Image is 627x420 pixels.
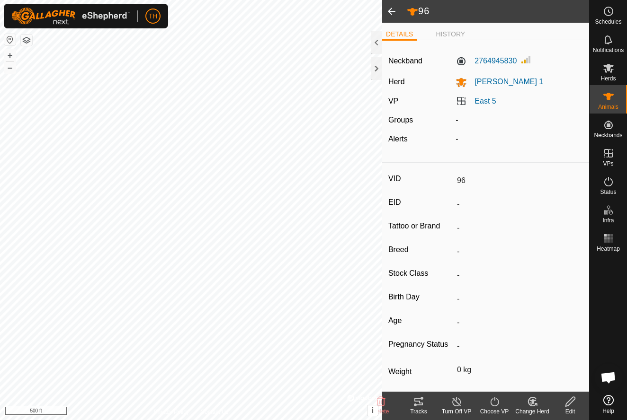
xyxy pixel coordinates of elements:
[452,133,587,145] div: -
[4,62,16,73] button: –
[438,407,475,416] div: Turn Off VP
[513,407,551,416] div: Change Herd
[367,405,378,416] button: i
[551,407,589,416] div: Edit
[388,291,453,303] label: Birth Day
[21,35,32,46] button: Map Layers
[200,408,228,416] a: Contact Us
[388,315,453,327] label: Age
[388,220,453,232] label: Tattoo or Brand
[600,76,616,81] span: Herds
[388,338,453,350] label: Pregnancy Status
[602,408,614,414] span: Help
[603,161,613,166] span: VPs
[598,104,618,110] span: Animals
[407,5,589,17] h2: 96
[456,55,517,67] label: 2764945830
[388,173,453,185] label: VID
[388,97,398,105] label: VP
[382,29,417,41] li: DETAILS
[452,114,587,126] div: -
[593,47,624,53] span: Notifications
[388,362,453,382] label: Weight
[11,8,130,25] img: Gallagher Logo
[400,407,438,416] div: Tracks
[600,189,616,195] span: Status
[388,116,413,124] label: Groups
[388,135,408,143] label: Alerts
[432,29,469,39] li: HISTORY
[594,132,622,138] span: Neckbands
[372,406,374,414] span: i
[388,244,453,256] label: Breed
[154,408,189,416] a: Privacy Policy
[388,267,453,280] label: Stock Class
[602,218,614,223] span: Infra
[597,246,620,252] span: Heatmap
[388,55,422,67] label: Neckband
[388,78,405,86] label: Herd
[4,34,16,45] button: Reset Map
[475,97,496,105] a: East 5
[475,407,513,416] div: Choose VP
[595,19,621,25] span: Schedules
[594,363,623,392] div: Open chat
[149,11,158,21] span: TH
[590,391,627,418] a: Help
[520,54,532,65] img: Signal strength
[4,50,16,61] button: +
[388,196,453,209] label: EID
[467,78,543,86] span: [PERSON_NAME] 1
